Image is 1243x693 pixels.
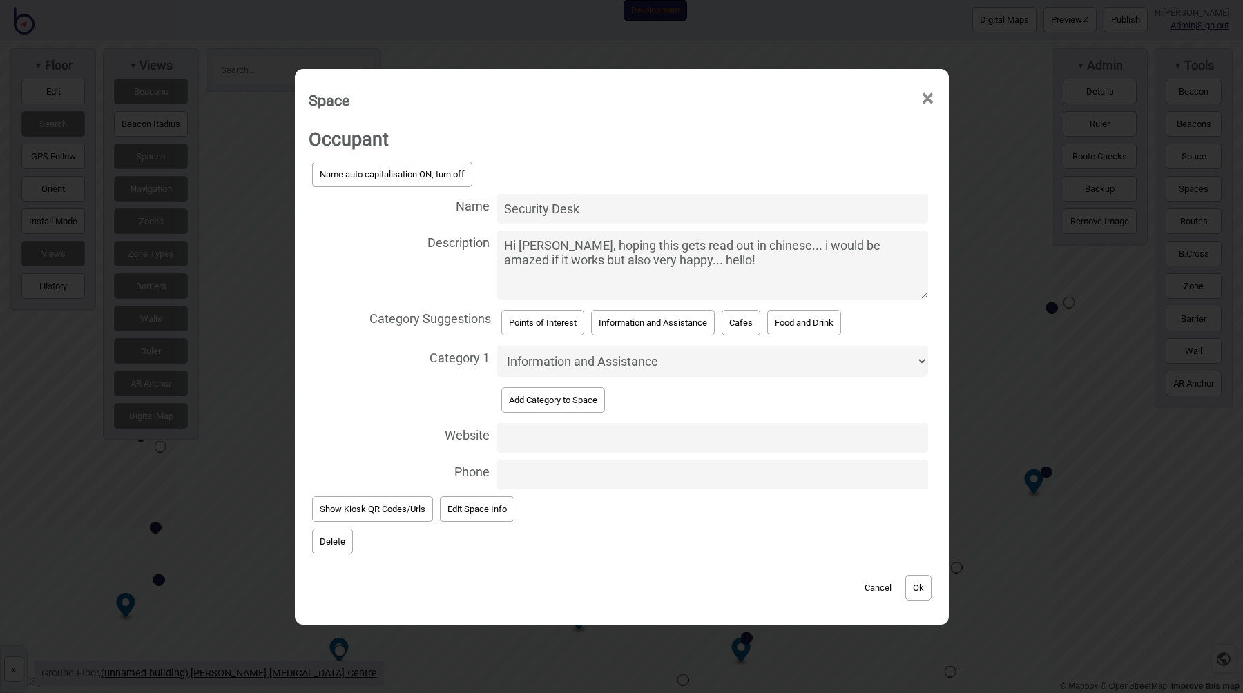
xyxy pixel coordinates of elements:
span: Phone [309,456,490,485]
button: Points of Interest [501,310,584,335]
button: Cancel [858,575,898,601]
span: Website [309,420,490,448]
button: Edit Space Info [440,496,514,522]
textarea: Description [497,231,928,300]
button: Cafes [722,310,760,335]
button: Information and Assistance [591,310,715,335]
span: Category 1 [309,342,490,371]
span: Description [309,227,490,255]
input: Phone [497,460,928,489]
select: Category 1 [497,346,928,377]
span: × [921,76,935,121]
button: Food and Drink [767,310,841,335]
button: Ok [905,575,932,601]
button: Name auto capitalisation ON, turn off [312,162,472,187]
button: Show Kiosk QR Codes/Urls [312,496,433,522]
span: Name [309,191,490,219]
button: Add Category to Space [501,387,605,413]
input: Name [497,194,928,224]
h2: Occupant [309,121,935,158]
span: Category Suggestions [309,303,491,331]
div: Space [309,86,349,115]
button: Delete [312,529,353,554]
input: Website [497,423,928,453]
